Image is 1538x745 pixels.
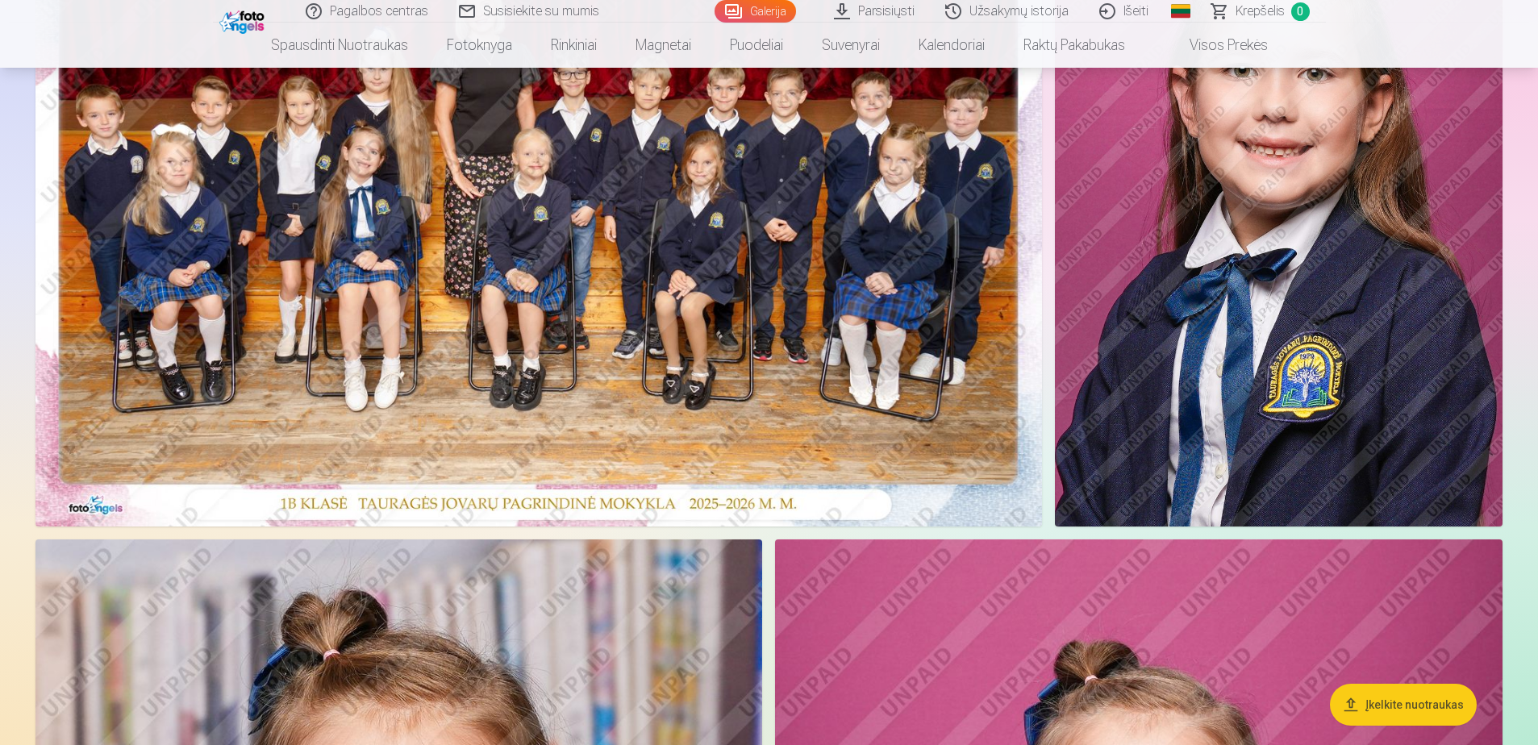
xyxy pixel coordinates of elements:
[802,23,899,68] a: Suvenyrai
[899,23,1004,68] a: Kalendoriai
[1004,23,1144,68] a: Raktų pakabukas
[427,23,531,68] a: Fotoknyga
[252,23,427,68] a: Spausdinti nuotraukas
[531,23,616,68] a: Rinkiniai
[616,23,711,68] a: Magnetai
[1291,2,1310,21] span: 0
[219,6,269,34] img: /fa2
[1330,684,1477,726] button: Įkelkite nuotraukas
[1144,23,1287,68] a: Visos prekės
[711,23,802,68] a: Puodeliai
[1236,2,1285,21] span: Krepšelis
